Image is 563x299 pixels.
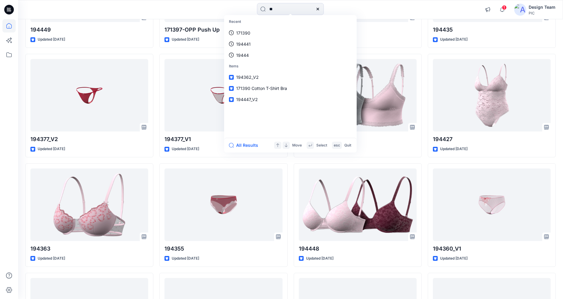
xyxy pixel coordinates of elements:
a: 194427 [433,59,551,131]
p: 194427 [433,135,551,143]
p: Move [292,142,302,149]
p: Select [316,142,327,149]
a: 19444 [225,50,355,61]
a: 194378 [299,59,417,131]
button: All Results [229,142,262,149]
p: Updated [DATE] [172,146,199,152]
p: 194377_V1 [164,135,282,143]
a: 194447_V2 [225,94,355,105]
span: 194362_V2 [236,75,259,80]
p: 194378 [299,135,417,143]
p: Updated [DATE] [306,255,333,262]
p: 194448 [299,245,417,253]
p: 194377_V2 [30,135,148,143]
a: 194441 [225,39,355,50]
span: 194447_V2 [236,97,258,102]
p: 171390-Cotton T-Shirt [299,26,417,34]
p: 171390 [236,30,250,36]
span: 171390 Cotton T-Shirt Bra [236,86,287,91]
p: Updated [DATE] [38,255,65,262]
p: Recent [225,16,355,27]
p: Updated [DATE] [172,36,199,43]
a: 194377_V1 [164,59,282,131]
a: 194362_V2 [225,72,355,83]
a: 194377_V2 [30,59,148,131]
p: 171397-OPP Push Up [164,26,282,34]
p: Updated [DATE] [38,36,65,43]
p: esc [334,142,340,149]
p: Updated [DATE] [172,255,199,262]
p: Updated [DATE] [440,146,468,152]
p: 194363 [30,245,148,253]
p: 194449 [30,26,148,34]
a: 171390 [225,27,355,39]
p: 194435 [433,26,551,34]
p: 194355 [164,245,282,253]
img: avatar [514,4,526,16]
a: 194355 [164,168,282,241]
a: 171390 Cotton T-Shirt Bra [225,83,355,94]
div: Design Team [529,4,555,11]
p: Updated [DATE] [440,255,468,262]
p: Items [225,61,355,72]
p: 194441 [236,41,251,47]
p: Updated [DATE] [440,36,468,43]
div: PIC [529,11,555,15]
a: 194448 [299,168,417,241]
a: 194363 [30,168,148,241]
p: Updated [DATE] [38,146,65,152]
span: 1 [502,5,507,10]
p: 194360_V1 [433,245,551,253]
p: Quit [344,142,351,149]
p: 19444 [236,52,249,58]
a: 194360_V1 [433,168,551,241]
